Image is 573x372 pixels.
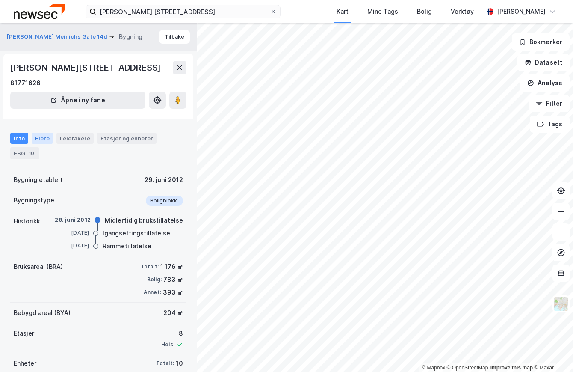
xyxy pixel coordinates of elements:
div: Historikk [14,216,40,226]
button: Filter [529,95,570,112]
div: Annet: [144,289,161,296]
iframe: Chat Widget [530,331,573,372]
button: [PERSON_NAME] Meinichs Gate 14d [7,33,109,41]
div: Igangsettingstillatelse [103,228,170,238]
div: Eiere [32,133,53,144]
input: Søk på adresse, matrikkel, gårdeiere, leietakere eller personer [96,5,270,18]
div: [DATE] [55,229,89,237]
div: Totalt: [156,360,174,367]
button: Bokmerker [512,33,570,51]
div: 393 ㎡ [163,287,183,298]
div: Bruksareal (BRA) [14,262,63,272]
button: Åpne i ny fane [10,92,145,109]
div: [DATE] [55,242,89,250]
div: Bebygd areal (BYA) [14,308,71,318]
div: 10 [27,149,36,158]
div: Midlertidig brukstillatelse [105,215,183,226]
div: Kart [337,6,349,17]
a: OpenStreetMap [447,365,488,371]
div: 29. juni 2012 [55,216,91,224]
div: Etasjer [14,328,34,339]
div: Totalt: [141,263,159,270]
div: Bolig [417,6,432,17]
div: 783 ㎡ [163,274,183,285]
div: ESG [10,147,39,159]
div: 8 [161,328,183,339]
div: 10 [176,358,183,369]
div: Bygning [119,32,142,42]
button: Tags [530,116,570,133]
div: [PERSON_NAME][STREET_ADDRESS] [10,61,162,74]
button: Datasett [517,54,570,71]
div: [PERSON_NAME] [497,6,546,17]
div: 81771626 [10,78,41,88]
img: newsec-logo.f6e21ccffca1b3a03d2d.png [14,4,65,19]
a: Mapbox [422,365,445,371]
div: Etasjer og enheter [100,134,153,142]
div: Bygning etablert [14,175,63,185]
button: Analyse [520,74,570,92]
div: Bygningstype [14,195,54,205]
button: Tilbake [159,30,190,44]
div: Kontrollprogram for chat [530,331,573,372]
div: Mine Tags [367,6,398,17]
div: Heis: [161,341,174,348]
a: Improve this map [490,365,533,371]
img: Z [553,296,569,312]
div: Leietakere [56,133,94,144]
div: Rammetillatelse [103,241,151,251]
div: 204 ㎡ [163,308,183,318]
div: 29. juni 2012 [145,175,183,185]
div: Bolig: [147,276,162,283]
div: Info [10,133,28,144]
div: 1 176 ㎡ [160,262,183,272]
div: Verktøy [451,6,474,17]
div: Enheter [14,358,36,369]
